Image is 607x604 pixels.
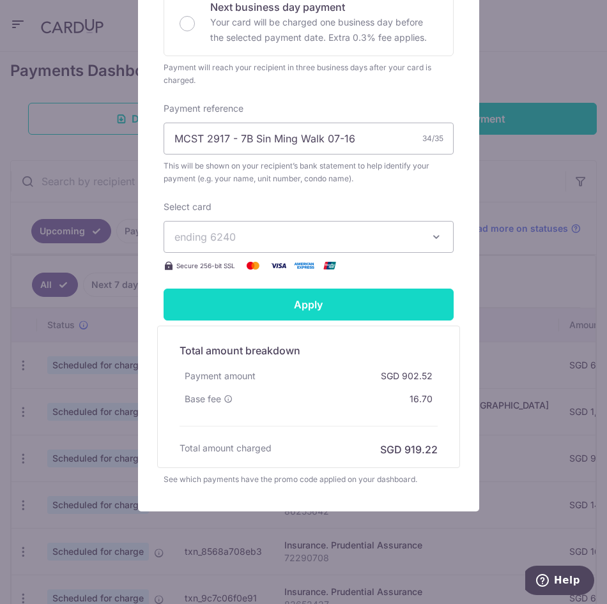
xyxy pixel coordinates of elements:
button: ending 6240 [164,221,454,253]
iframe: Opens a widget where you can find more information [525,566,594,598]
img: UnionPay [317,258,342,273]
img: Visa [266,258,291,273]
img: American Express [291,258,317,273]
h6: Total amount charged [180,442,272,455]
div: 34/35 [422,132,443,145]
span: Base fee [185,393,221,405]
label: Payment reference [164,102,243,115]
h6: SGD 919.22 [380,442,438,457]
div: Payment amount [180,365,261,388]
input: Apply [164,289,454,321]
div: 16.70 [404,388,438,411]
div: SGD 902.52 [376,365,438,388]
span: ending 6240 [174,230,236,243]
h5: Total amount breakdown [180,343,438,358]
span: Secure 256-bit SSL [176,260,235,271]
div: See which payments have the promo code applied on your dashboard. [164,473,454,486]
div: Payment will reach your recipient in three business days after your card is charged. [164,61,454,87]
span: This will be shown on your recipient’s bank statement to help identify your payment (e.g. your na... [164,160,454,185]
label: Select card [164,200,211,213]
img: Mastercard [240,258,266,273]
